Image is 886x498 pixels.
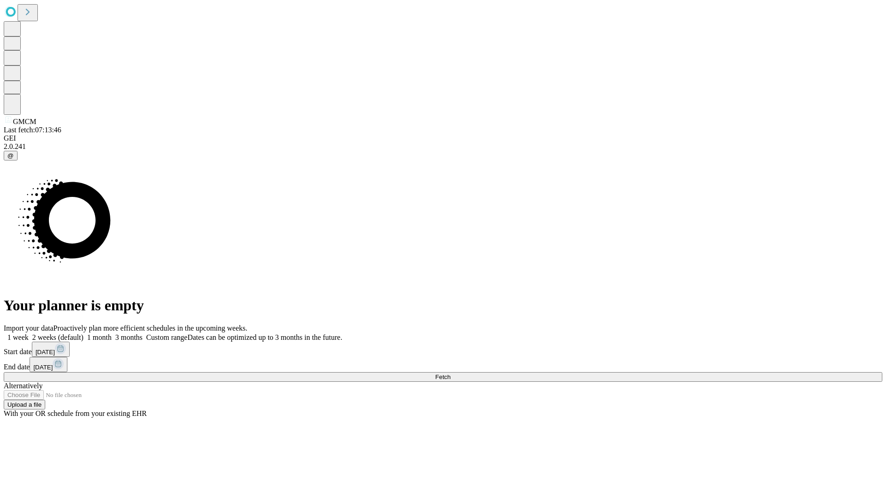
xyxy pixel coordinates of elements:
[4,126,61,134] span: Last fetch: 07:13:46
[32,333,84,341] span: 2 weeks (default)
[54,324,247,332] span: Proactively plan more efficient schedules in the upcoming weeks.
[4,297,882,314] h1: Your planner is empty
[36,349,55,356] span: [DATE]
[187,333,342,341] span: Dates can be optimized up to 3 months in the future.
[4,342,882,357] div: Start date
[435,373,450,380] span: Fetch
[32,342,70,357] button: [DATE]
[4,151,18,160] button: @
[4,400,45,409] button: Upload a file
[4,409,147,417] span: With your OR schedule from your existing EHR
[30,357,67,372] button: [DATE]
[4,142,882,151] div: 2.0.241
[4,357,882,372] div: End date
[4,372,882,382] button: Fetch
[115,333,143,341] span: 3 months
[7,152,14,159] span: @
[4,324,54,332] span: Import your data
[13,118,36,125] span: GMCM
[87,333,112,341] span: 1 month
[33,364,53,371] span: [DATE]
[4,134,882,142] div: GEI
[4,382,42,390] span: Alternatively
[146,333,187,341] span: Custom range
[7,333,29,341] span: 1 week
